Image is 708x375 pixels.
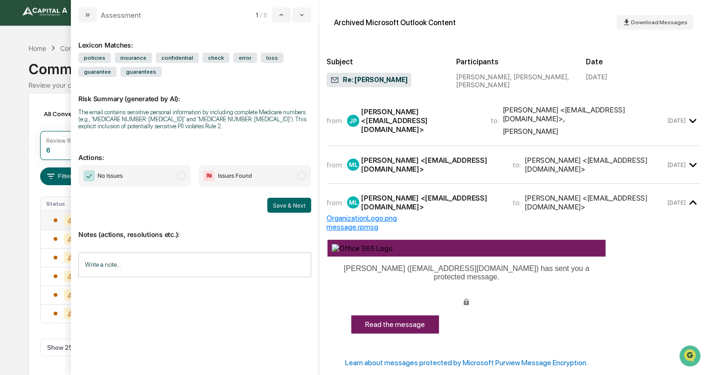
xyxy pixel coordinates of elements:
div: ML [347,159,359,171]
td: [PERSON_NAME] ([EMAIL_ADDRESS][DOMAIN_NAME]) has sent you a protected message. [327,257,605,374]
div: The email contains sensitive personal information by including complete Medicare numbers (e.g., '... [78,109,311,130]
div: [PERSON_NAME] <[EMAIL_ADDRESS][DOMAIN_NAME]> [361,156,501,174]
span: to: [513,160,521,169]
div: message.rpmsg [326,222,701,231]
div: 🖐️ [9,118,17,126]
h2: Subject [326,57,441,66]
p: How can we help? [9,20,170,35]
span: Re: [PERSON_NAME] [330,76,408,85]
span: Issues Found [217,171,251,181]
div: [PERSON_NAME] <[EMAIL_ADDRESS][DOMAIN_NAME]> [361,107,479,134]
div: We're offline, we'll be back soon [32,81,122,88]
div: ML [347,196,359,208]
div: Communications Archive [60,44,136,52]
img: lock [463,298,470,306]
div: [PERSON_NAME] <[EMAIL_ADDRESS][DOMAIN_NAME]> [361,194,501,211]
div: JP [347,115,359,127]
span: from: [326,116,343,125]
img: Checkmark [83,170,95,181]
iframe: Open customer support [678,344,703,369]
span: from: [326,160,343,169]
button: Start new chat [159,74,170,85]
span: check [202,53,229,63]
time: Monday, September 1, 2025 at 9:13:06 PM [667,199,685,206]
a: 🗄️Attestations [64,114,119,131]
div: OrganizationLogo.png [326,214,701,222]
span: error [233,53,257,63]
div: All Conversations [40,106,111,121]
span: Pylon [93,158,113,165]
span: / 6 [260,11,270,19]
span: to: [513,198,521,207]
div: [PERSON_NAME] <[EMAIL_ADDRESS][DOMAIN_NAME]> [525,156,665,174]
time: Friday, August 29, 2025 at 4:35:36 PM [667,117,685,124]
time: Friday, August 29, 2025 at 4:36:17 PM [667,161,685,168]
div: [PERSON_NAME] <[EMAIL_ADDRESS][DOMAIN_NAME]> [525,194,665,211]
span: from: [326,198,343,207]
img: Flag [203,170,215,181]
div: [DATE] [586,73,607,81]
span: Preclearance [19,118,60,127]
img: 1746055101610-c473b297-6a78-478c-a979-82029cc54cd1 [9,71,26,88]
a: Powered byPylon [66,158,113,165]
div: Lexicon Matches: [78,30,311,49]
span: policies [78,53,111,63]
div: Home [28,44,46,52]
div: Start new chat [32,71,153,81]
div: Review your communication records across channels [28,81,680,89]
h2: Date [586,57,701,66]
span: guarantee [78,67,117,77]
div: Archived Microsoft Outlook Content [334,18,456,27]
p: Actions: [78,142,311,161]
p: Risk Summary (generated by AI): [78,83,311,103]
img: logo [22,7,67,16]
div: 🔎 [9,136,17,144]
p: Notes (actions, resolutions etc.): [78,219,311,238]
div: [PERSON_NAME], [PERSON_NAME], [PERSON_NAME] [456,73,571,89]
a: Read the message [351,315,439,333]
span: Download Messages [631,19,687,26]
button: Filters [40,167,81,185]
a: 🖐️Preclearance [6,114,64,131]
button: Save & Next [267,198,311,213]
div: 6 [46,146,50,154]
h2: Participants [456,57,571,66]
div: [PERSON_NAME] <[EMAIL_ADDRESS][DOMAIN_NAME]> , [502,105,665,123]
button: Download Messages [617,15,693,30]
span: 1 [256,11,258,19]
span: Data Lookup [19,135,59,145]
div: Assessment [101,11,141,20]
span: Attestations [77,118,116,127]
div: Review Required [46,137,91,144]
a: 🔎Data Lookup [6,132,62,148]
div: 🗄️ [68,118,75,126]
span: No Issues [97,171,123,181]
span: confidential [156,53,199,63]
div: [PERSON_NAME] [502,127,558,136]
span: guarantees [120,67,162,77]
span: to: [490,116,499,125]
th: Status [41,197,90,211]
a: Learn about messages protected by Microsoft Purview Message Encryption. [345,358,588,367]
span: insurance [115,53,152,63]
img: Office 365 Logo [328,240,605,256]
div: Communications Archive [28,53,680,77]
span: loss [261,53,284,63]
